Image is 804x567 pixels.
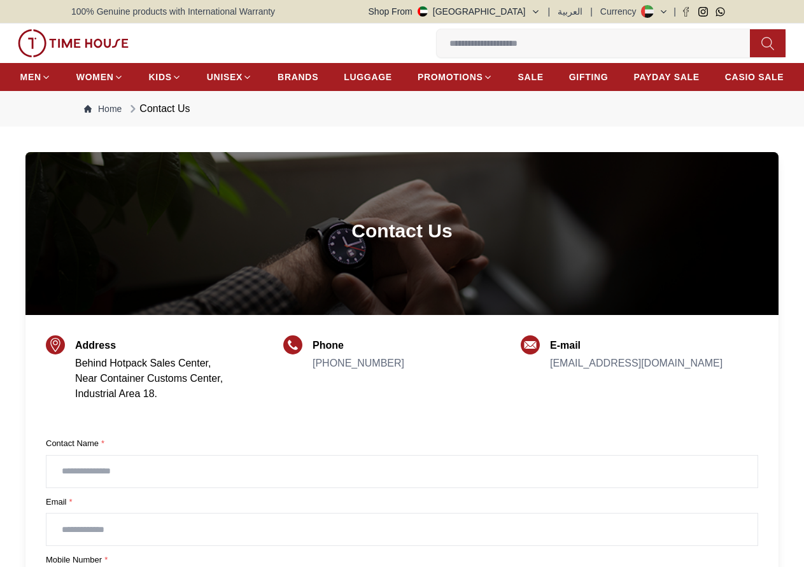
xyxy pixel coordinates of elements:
a: LUGGAGE [344,66,392,88]
a: [EMAIL_ADDRESS][DOMAIN_NAME] [550,358,723,368]
a: [PHONE_NUMBER] [313,358,404,368]
span: CASIO SALE [725,71,784,83]
span: PAYDAY SALE [633,71,699,83]
label: Contact Name [46,437,758,450]
img: ... [18,29,129,57]
a: CASIO SALE [725,66,784,88]
span: UNISEX [207,71,243,83]
span: 100% Genuine products with International Warranty [71,5,275,18]
nav: Breadcrumb [71,91,733,127]
span: GIFTING [569,71,609,83]
span: | [674,5,676,18]
h5: Phone [313,338,404,353]
p: Behind Hotpack Sales Center, [75,356,223,371]
a: Home [84,102,122,115]
a: KIDS [149,66,181,88]
a: Whatsapp [716,7,725,17]
span: BRANDS [278,71,318,83]
div: Currency [600,5,642,18]
span: PROMOTIONS [418,71,483,83]
a: GIFTING [569,66,609,88]
a: PAYDAY SALE [633,66,699,88]
label: Email [46,496,758,508]
span: KIDS [149,71,172,83]
span: WOMEN [76,71,114,83]
a: MEN [20,66,51,88]
h1: Contact Us [351,220,452,242]
p: Industrial Area 18. [75,386,223,402]
h5: Address [75,338,223,353]
a: UNISEX [207,66,252,88]
img: United Arab Emirates [418,6,428,17]
span: SALE [518,71,544,83]
div: Contact Us [127,101,190,116]
h5: E-mail [550,338,723,353]
a: Facebook [681,7,691,17]
a: PROMOTIONS [418,66,493,88]
a: BRANDS [278,66,318,88]
button: Shop From[GEOGRAPHIC_DATA] [369,5,540,18]
button: العربية [558,5,582,18]
span: LUGGAGE [344,71,392,83]
a: SALE [518,66,544,88]
span: MEN [20,71,41,83]
span: | [548,5,551,18]
a: Instagram [698,7,708,17]
label: Mobile Number [46,554,758,566]
a: WOMEN [76,66,123,88]
p: Near Container Customs Center, [75,371,223,386]
span: | [590,5,593,18]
